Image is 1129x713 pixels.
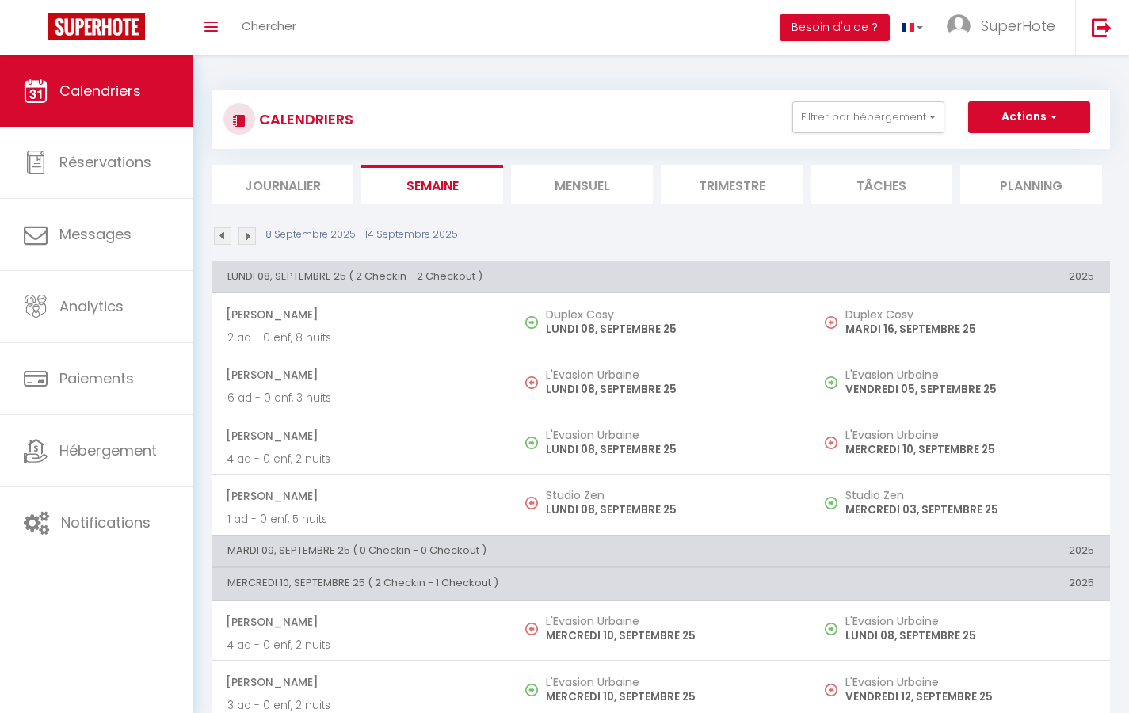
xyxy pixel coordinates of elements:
p: MERCREDI 10, SEPTEMBRE 25 [546,627,795,644]
img: NO IMAGE [525,376,538,389]
th: MARDI 09, SEPTEMBRE 25 ( 0 Checkin - 0 Checkout ) [212,535,811,566]
th: LUNDI 08, SEPTEMBRE 25 ( 2 Checkin - 2 Checkout ) [212,261,811,292]
h5: L'Evasion Urbaine [845,429,1094,441]
span: Réservations [59,152,151,172]
p: 6 ad - 0 enf, 3 nuits [227,390,495,406]
h5: Studio Zen [546,489,795,501]
p: 2 ad - 0 enf, 8 nuits [227,330,495,346]
span: Paiements [59,368,134,388]
p: MARDI 16, SEPTEMBRE 25 [845,321,1094,337]
h5: L'Evasion Urbaine [546,676,795,688]
button: Actions [968,101,1090,133]
h3: CALENDRIERS [255,101,353,137]
li: Semaine [361,165,503,204]
img: ... [947,14,971,38]
span: Analytics [59,296,124,316]
span: [PERSON_NAME] [226,360,495,390]
span: Calendriers [59,81,141,101]
img: NO IMAGE [525,623,538,635]
th: MERCREDI 10, SEPTEMBRE 25 ( 2 Checkin - 1 Checkout ) [212,568,811,600]
p: LUNDI 08, SEPTEMBRE 25 [546,441,795,458]
p: MERCREDI 03, SEPTEMBRE 25 [845,501,1094,518]
p: 8 Septembre 2025 - 14 Septembre 2025 [265,227,458,242]
th: 2025 [811,568,1110,600]
span: [PERSON_NAME] [226,607,495,637]
p: LUNDI 08, SEPTEMBRE 25 [546,381,795,398]
button: Besoin d'aide ? [780,14,890,41]
li: Tâches [811,165,952,204]
h5: Studio Zen [845,489,1094,501]
img: NO IMAGE [825,684,837,696]
span: [PERSON_NAME] [226,299,495,330]
h5: Duplex Cosy [546,308,795,321]
img: NO IMAGE [525,497,538,509]
span: Messages [59,224,132,244]
span: Hébergement [59,440,157,460]
h5: L'Evasion Urbaine [845,676,1094,688]
span: SuperHote [981,16,1055,36]
p: MERCREDI 10, SEPTEMBRE 25 [845,441,1094,458]
li: Journalier [212,165,353,204]
img: NO IMAGE [825,316,837,329]
span: [PERSON_NAME] [226,481,495,511]
h5: L'Evasion Urbaine [845,368,1094,381]
h5: L'Evasion Urbaine [546,368,795,381]
img: NO IMAGE [825,376,837,389]
span: Notifications [61,513,151,532]
h5: L'Evasion Urbaine [546,615,795,627]
th: 2025 [811,261,1110,292]
th: 2025 [811,535,1110,566]
p: LUNDI 08, SEPTEMBRE 25 [546,321,795,337]
span: [PERSON_NAME] [226,421,495,451]
h5: L'Evasion Urbaine [845,615,1094,627]
img: NO IMAGE [825,497,837,509]
img: NO IMAGE [825,437,837,449]
li: Mensuel [511,165,653,204]
li: Trimestre [661,165,803,204]
img: NO IMAGE [825,623,837,635]
button: Filtrer par hébergement [792,101,944,133]
h5: L'Evasion Urbaine [546,429,795,441]
button: Ouvrir le widget de chat LiveChat [13,6,60,54]
p: MERCREDI 10, SEPTEMBRE 25 [546,688,795,705]
h5: Duplex Cosy [845,308,1094,321]
p: LUNDI 08, SEPTEMBRE 25 [546,501,795,518]
span: Chercher [242,17,296,34]
p: 1 ad - 0 enf, 5 nuits [227,511,495,528]
p: 4 ad - 0 enf, 2 nuits [227,637,495,654]
span: [PERSON_NAME] [226,667,495,697]
img: Super Booking [48,13,145,40]
img: logout [1092,17,1112,37]
li: Planning [960,165,1102,204]
p: 4 ad - 0 enf, 2 nuits [227,451,495,467]
p: VENDREDI 05, SEPTEMBRE 25 [845,381,1094,398]
p: VENDREDI 12, SEPTEMBRE 25 [845,688,1094,705]
p: LUNDI 08, SEPTEMBRE 25 [845,627,1094,644]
